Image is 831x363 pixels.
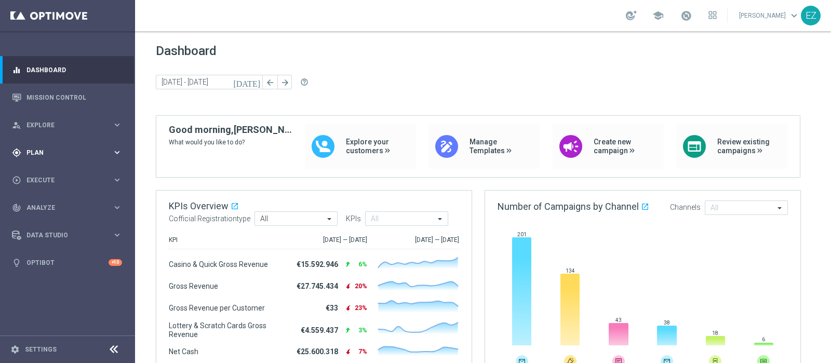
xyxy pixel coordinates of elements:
[26,84,122,111] a: Mission Control
[11,204,123,212] button: track_changes Analyze keyboard_arrow_right
[25,346,57,353] a: Settings
[12,148,21,157] i: gps_fixed
[112,230,122,240] i: keyboard_arrow_right
[26,232,112,238] span: Data Studio
[12,231,112,240] div: Data Studio
[11,121,123,129] button: person_search Explore keyboard_arrow_right
[652,10,664,21] span: school
[12,203,112,212] div: Analyze
[12,56,122,84] div: Dashboard
[109,259,122,266] div: +10
[112,147,122,157] i: keyboard_arrow_right
[12,249,122,276] div: Optibot
[12,176,21,185] i: play_circle_outline
[788,10,800,21] span: keyboard_arrow_down
[12,203,21,212] i: track_changes
[11,176,123,184] button: play_circle_outline Execute keyboard_arrow_right
[11,149,123,157] button: gps_fixed Plan keyboard_arrow_right
[26,150,112,156] span: Plan
[801,6,821,25] div: EZ
[112,120,122,130] i: keyboard_arrow_right
[11,66,123,74] button: equalizer Dashboard
[112,175,122,185] i: keyboard_arrow_right
[12,84,122,111] div: Mission Control
[26,177,112,183] span: Execute
[12,120,21,130] i: person_search
[26,122,112,128] span: Explore
[11,231,123,239] button: Data Studio keyboard_arrow_right
[12,65,21,75] i: equalizer
[10,345,20,354] i: settings
[112,203,122,212] i: keyboard_arrow_right
[12,148,112,157] div: Plan
[11,93,123,102] button: Mission Control
[26,56,122,84] a: Dashboard
[26,249,109,276] a: Optibot
[12,258,21,267] i: lightbulb
[26,205,112,211] span: Analyze
[738,8,801,23] a: [PERSON_NAME]keyboard_arrow_down
[12,120,112,130] div: Explore
[11,259,123,267] button: lightbulb Optibot +10
[12,176,112,185] div: Execute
